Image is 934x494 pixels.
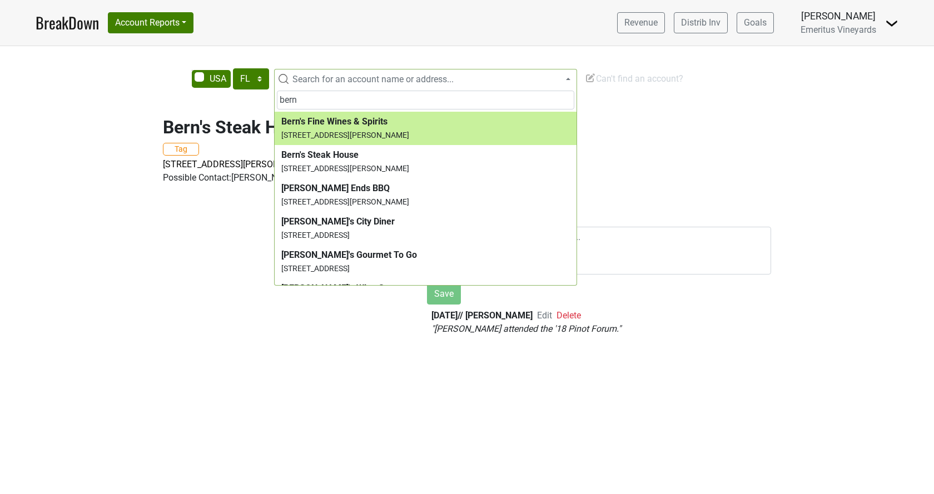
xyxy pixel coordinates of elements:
[801,9,876,23] div: [PERSON_NAME]
[674,12,728,33] a: Distrib Inv
[281,149,359,160] b: Bern's Steak House
[281,131,409,139] small: [STREET_ADDRESS][PERSON_NAME]
[281,283,397,293] b: [PERSON_NAME]'s Wine Stop
[281,216,395,227] b: [PERSON_NAME]'s City Diner
[281,183,390,193] b: [PERSON_NAME] Ends BBQ
[281,197,409,206] small: [STREET_ADDRESS][PERSON_NAME]
[163,159,310,169] a: [STREET_ADDRESS][PERSON_NAME]
[737,12,774,33] a: Goals
[281,250,417,260] b: [PERSON_NAME]'s Gourmet To Go
[36,11,99,34] a: BreakDown
[585,73,683,84] span: Can't find an account?
[537,310,552,321] span: Edit
[427,283,461,305] button: Save
[163,143,199,156] button: Tag
[281,164,409,173] small: [STREET_ADDRESS][PERSON_NAME]
[163,158,771,171] p: |
[281,116,387,127] b: Bern's Fine Wines & Spirits
[292,74,454,84] span: Search for an account name or address...
[431,323,621,334] em: " [PERSON_NAME] attended the '18 Pinot Forum. "
[617,12,665,33] a: Revenue
[163,171,771,184] div: Possible Contact: [PERSON_NAME] (Wine Director)
[163,117,771,138] h2: Bern's Steak House
[585,72,596,83] img: Edit
[431,310,533,321] b: [DATE] // [PERSON_NAME]
[801,24,876,35] span: Emeritus Vineyards
[885,17,898,30] img: Dropdown Menu
[108,12,193,33] button: Account Reports
[281,264,350,273] small: [STREET_ADDRESS]
[557,310,581,321] span: Delete
[281,231,350,239] small: [STREET_ADDRESS]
